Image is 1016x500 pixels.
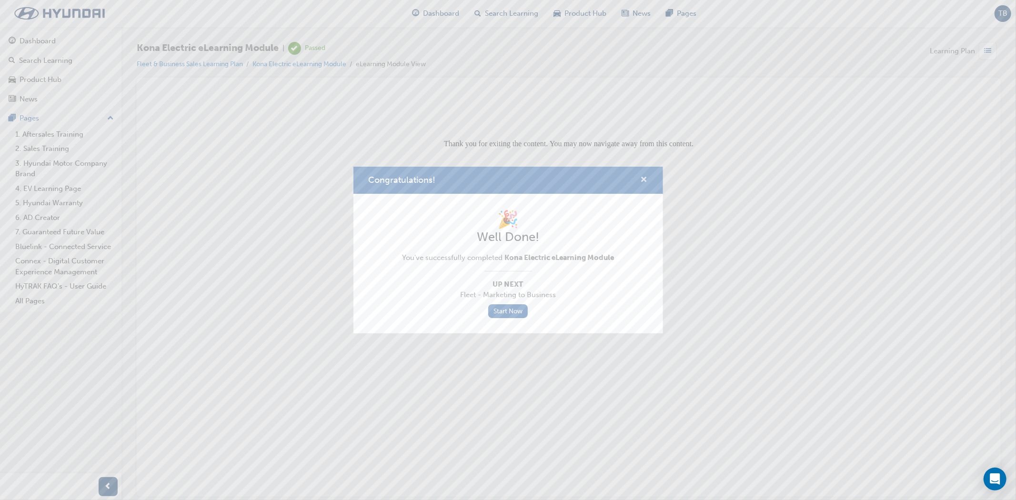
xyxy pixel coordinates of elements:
[353,167,663,333] div: Congratulations!
[504,253,614,262] span: Kona Electric eLearning Module
[402,290,614,300] span: Fleet - Marketing to Business
[369,175,436,185] span: Congratulations!
[984,468,1006,490] div: Open Intercom Messenger
[402,230,614,245] h2: Well Done!
[488,304,528,318] a: Start Now
[402,209,614,230] h1: 🎉
[641,176,648,185] span: cross-icon
[641,174,648,186] button: cross-icon
[402,279,614,290] span: Up Next
[402,252,614,263] span: You've successfully completed
[4,4,845,55] center: Thank you for exiting the content. You may now navigate away from this content.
